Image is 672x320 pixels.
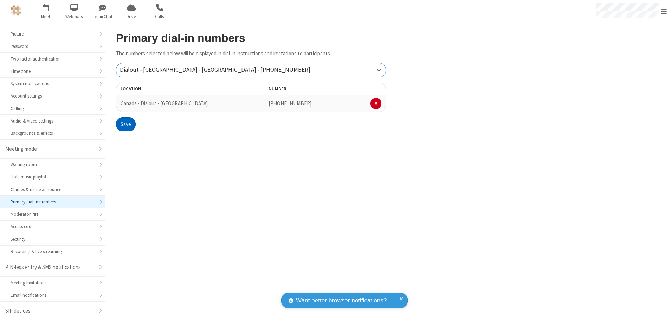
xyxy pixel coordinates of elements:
[147,13,173,20] span: Calls
[11,43,95,50] div: Password
[11,292,95,299] div: Email notifications
[33,13,59,20] span: Meet
[116,117,136,131] button: Save
[120,66,310,74] span: Dialout - [GEOGRAPHIC_DATA] - [GEOGRAPHIC_DATA] - [PHONE_NUMBER]
[11,211,95,218] div: Moderator PIN
[11,105,95,112] div: Calling
[264,83,386,95] th: Number
[90,13,116,20] span: Team Chat
[5,145,95,153] div: Meeting mode
[11,186,95,193] div: Chimes & name announce
[11,199,95,205] div: Primary dial-in numbers
[11,161,95,168] div: Waiting room
[11,5,21,16] img: QA Selenium DO NOT DELETE OR CHANGE
[11,130,95,137] div: Backgrounds & effects
[118,13,144,20] span: Drive
[11,174,95,180] div: Hold music playlist
[11,56,95,62] div: Two-factor authentication
[11,280,95,286] div: Meeting Invitations
[11,93,95,99] div: Account settings
[11,68,95,75] div: Time zone
[11,236,95,243] div: Security
[116,50,386,58] p: The numbers selected below will be displayed in dial-in instructions and invitations to participa...
[269,100,311,107] span: [PHONE_NUMBER]
[5,263,95,271] div: PIN-less entry & SMS notifications
[296,296,387,305] span: Want better browser notifications?
[5,307,95,315] div: SIP devices
[11,31,95,37] div: Picture
[11,80,95,87] div: System notifications
[11,223,95,230] div: Access code
[116,32,386,44] h2: Primary dial-in numbers
[654,302,667,315] iframe: Chat
[11,248,95,255] div: Recording & live streaming
[116,95,224,112] td: Canada - Dialout - [GEOGRAPHIC_DATA]
[11,118,95,124] div: Audio & video settings
[116,83,224,95] th: Location
[61,13,88,20] span: Webinars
